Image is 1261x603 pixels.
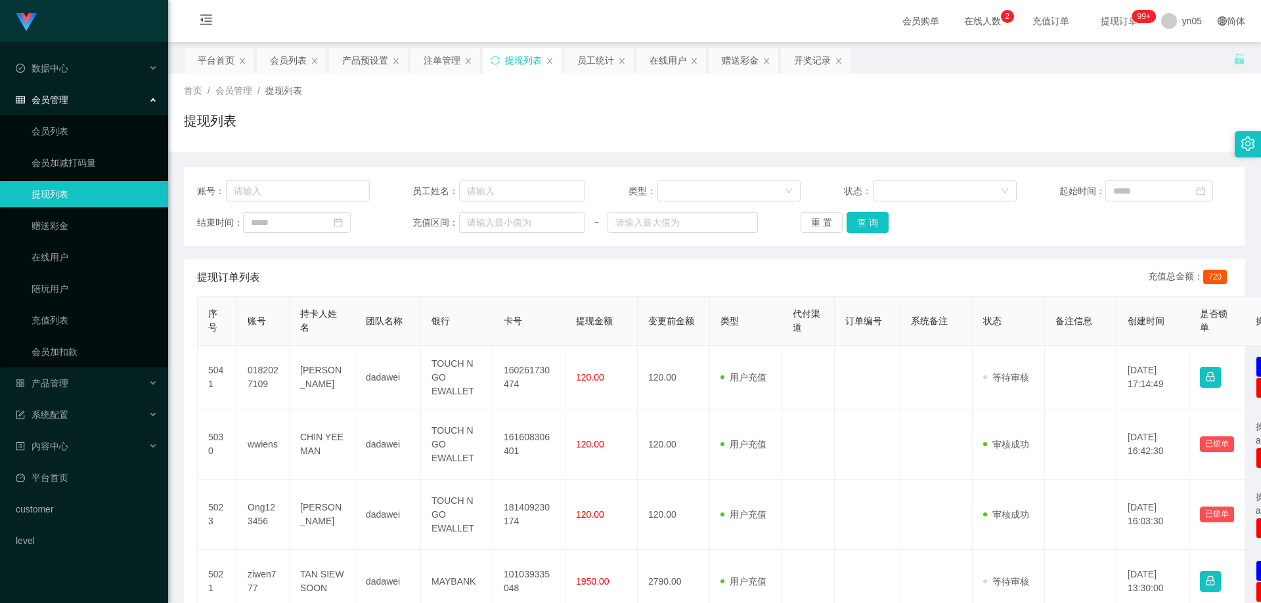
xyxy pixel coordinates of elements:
[491,56,500,65] i: 图标: sync
[392,57,400,65] i: 图标: close
[1005,10,1009,23] p: 2
[424,48,460,73] div: 注单管理
[16,95,25,104] i: 图标: table
[983,372,1029,383] span: 等待审核
[198,409,237,480] td: 5030
[265,85,302,96] span: 提现列表
[1117,409,1189,480] td: [DATE] 16:42:30
[493,346,565,409] td: 160261730474
[720,576,766,587] span: 用户充值
[412,216,458,230] span: 充值区间：
[1200,308,1228,333] span: 是否锁单
[1132,10,1155,23] sup: 328
[983,509,1029,520] span: 审核成功
[835,57,843,65] i: 图标: close
[198,48,234,73] div: 平台首页
[16,13,37,31] img: logo.9652507e.png
[32,244,158,270] a: 在线用户
[1059,184,1105,198] span: 起始时间：
[618,57,626,65] i: 图标: close
[198,346,237,409] td: 5041
[226,180,370,201] input: 请输入
[208,308,217,333] span: 序号
[366,316,403,326] span: 团队名称
[1241,136,1255,151] i: 图标: setting
[32,307,158,333] a: 充值列表
[197,270,260,285] span: 提现订单列表
[459,212,585,233] input: 请输入最小值为
[911,316,948,326] span: 系统备注
[638,480,710,550] td: 120.00
[983,576,1029,587] span: 等待审核
[421,480,493,550] td: TOUCH N GO EWALLET
[1055,316,1092,326] span: 备注信息
[237,409,290,480] td: wwiens
[983,316,1002,326] span: 状态
[355,409,421,480] td: dadawei
[16,409,68,420] span: 系统配置
[237,480,290,550] td: Ong123456
[1148,270,1232,285] div: 充值总金额：
[32,150,158,176] a: 会员加减打码量
[608,212,757,233] input: 请输入最大值为
[1200,507,1234,522] button: 已锁单
[1196,186,1205,196] i: 图标: calendar
[845,316,882,326] span: 订单编号
[1233,53,1245,65] i: 图标: unlock
[1200,367,1221,388] button: 图标: lock
[585,216,608,230] span: ~
[801,212,843,233] button: 重 置
[412,184,458,198] span: 员工姓名：
[238,57,246,65] i: 图标: close
[464,57,472,65] i: 图标: close
[1218,16,1227,26] i: 图标: global
[1001,187,1009,196] i: 图标: down
[421,346,493,409] td: TOUCH N GO EWALLET
[16,465,158,491] a: 图标: dashboard平台首页
[720,372,766,383] span: 用户充值
[290,480,355,550] td: [PERSON_NAME]
[248,316,266,326] span: 账号
[16,442,25,451] i: 图标: profile
[257,85,260,96] span: /
[763,57,770,65] i: 图标: close
[184,111,236,131] h1: 提现列表
[16,441,68,451] span: 内容中心
[421,409,493,480] td: TOUCH N GO EWALLET
[237,346,290,409] td: 0182027109
[844,184,874,198] span: 状态：
[1026,16,1076,26] span: 充值订单
[785,187,793,196] i: 图标: down
[198,480,237,550] td: 5023
[215,85,252,96] span: 会员管理
[334,218,343,227] i: 图标: calendar
[1117,480,1189,550] td: [DATE] 16:03:30
[504,316,522,326] span: 卡号
[847,212,889,233] button: 查 询
[576,439,604,449] span: 120.00
[576,316,613,326] span: 提现金额
[16,94,68,105] span: 会员管理
[722,48,759,73] div: 赠送彩金
[290,346,355,409] td: [PERSON_NAME]
[197,216,243,230] span: 结束时间：
[505,48,542,73] div: 提现列表
[197,184,226,198] span: 账号：
[1200,571,1221,592] button: 图标: lock
[576,509,604,520] span: 120.00
[1117,346,1189,409] td: [DATE] 17:14:49
[32,339,158,365] a: 会员加扣款
[720,509,766,520] span: 用户充值
[794,48,831,73] div: 开奖记录
[493,480,565,550] td: 181409230174
[311,57,319,65] i: 图标: close
[208,85,210,96] span: /
[32,181,158,207] a: 提现列表
[355,346,421,409] td: dadawei
[16,528,158,554] a: level
[342,48,388,73] div: 产品预设置
[459,180,585,201] input: 请输入
[629,184,658,198] span: 类型：
[720,316,739,326] span: 类型
[16,64,25,73] i: 图标: check-circle-o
